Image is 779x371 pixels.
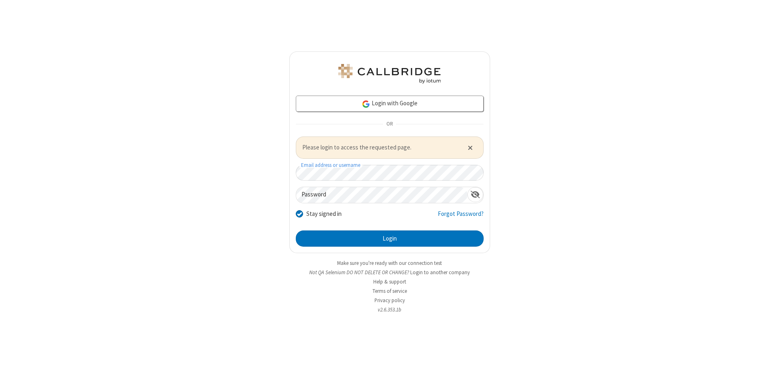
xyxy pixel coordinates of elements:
[467,187,483,202] div: Show password
[337,260,442,267] a: Make sure you're ready with our connection test
[438,209,484,225] a: Forgot Password?
[306,209,342,219] label: Stay signed in
[374,297,405,304] a: Privacy policy
[373,278,406,285] a: Help & support
[337,64,442,83] img: QA Selenium DO NOT DELETE OR CHANGE
[296,165,484,181] input: Email address or username
[372,288,407,294] a: Terms of service
[289,269,490,276] li: Not QA Selenium DO NOT DELETE OR CHANGE?
[289,306,490,313] li: v2.6.353.1b
[296,96,484,112] a: Login with Google
[302,143,458,152] span: Please login to access the requested page.
[296,187,467,203] input: Password
[362,100,370,109] img: google-icon.png
[463,141,477,154] button: Close alert
[383,119,396,130] span: OR
[296,230,484,247] button: Login
[410,269,470,276] button: Login to another company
